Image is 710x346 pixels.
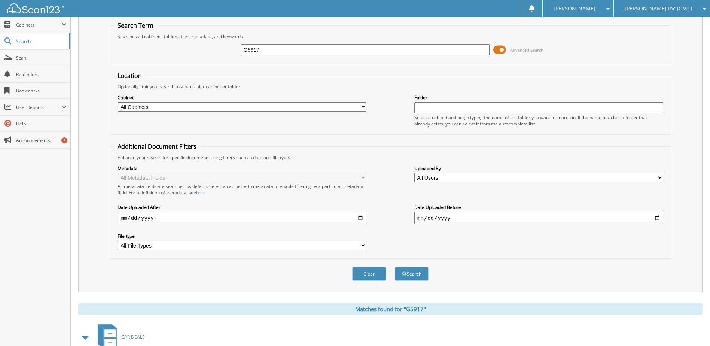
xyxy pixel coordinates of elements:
span: Search [16,38,65,45]
label: Folder [414,94,663,101]
span: Advanced Search [510,47,543,53]
label: File type [118,233,366,239]
label: Date Uploaded After [118,204,366,210]
div: Matches found for "G5917" [78,303,703,315]
img: scan123-logo-white.svg [7,3,64,13]
label: Metadata [118,165,366,172]
button: Clear [352,267,386,281]
div: Optionally limit your search to a particular cabinet or folder [114,84,667,90]
span: Help [16,121,67,127]
span: Reminders [16,71,67,78]
div: Select a cabinet and begin typing the name of the folder you want to search in. If the name match... [414,114,663,127]
span: Bookmarks [16,88,67,94]
label: Cabinet [118,94,366,101]
span: Scan [16,55,67,61]
button: Search [395,267,429,281]
legend: Location [114,72,146,80]
input: end [414,212,663,224]
span: [PERSON_NAME] [554,6,595,11]
span: [PERSON_NAME] Inc (GMC) [625,6,692,11]
span: CAR DEALS [121,334,145,340]
span: Cabinets [16,22,61,28]
iframe: Chat Widget [673,310,710,346]
span: Announcements [16,137,67,143]
div: Searches all cabinets, folders, files, metadata, and keywords [114,33,667,40]
legend: Additional Document Filters [114,142,200,151]
label: Date Uploaded Before [414,204,663,210]
a: here [196,189,206,196]
div: 5 [61,137,67,143]
span: User Reports [16,104,61,110]
input: start [118,212,366,224]
div: All metadata fields are searched by default. Select a cabinet with metadata to enable filtering b... [118,183,366,196]
legend: Search Term [114,21,157,30]
div: Enhance your search for specific documents using filters such as date and file type. [114,154,667,161]
label: Uploaded By [414,165,663,172]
